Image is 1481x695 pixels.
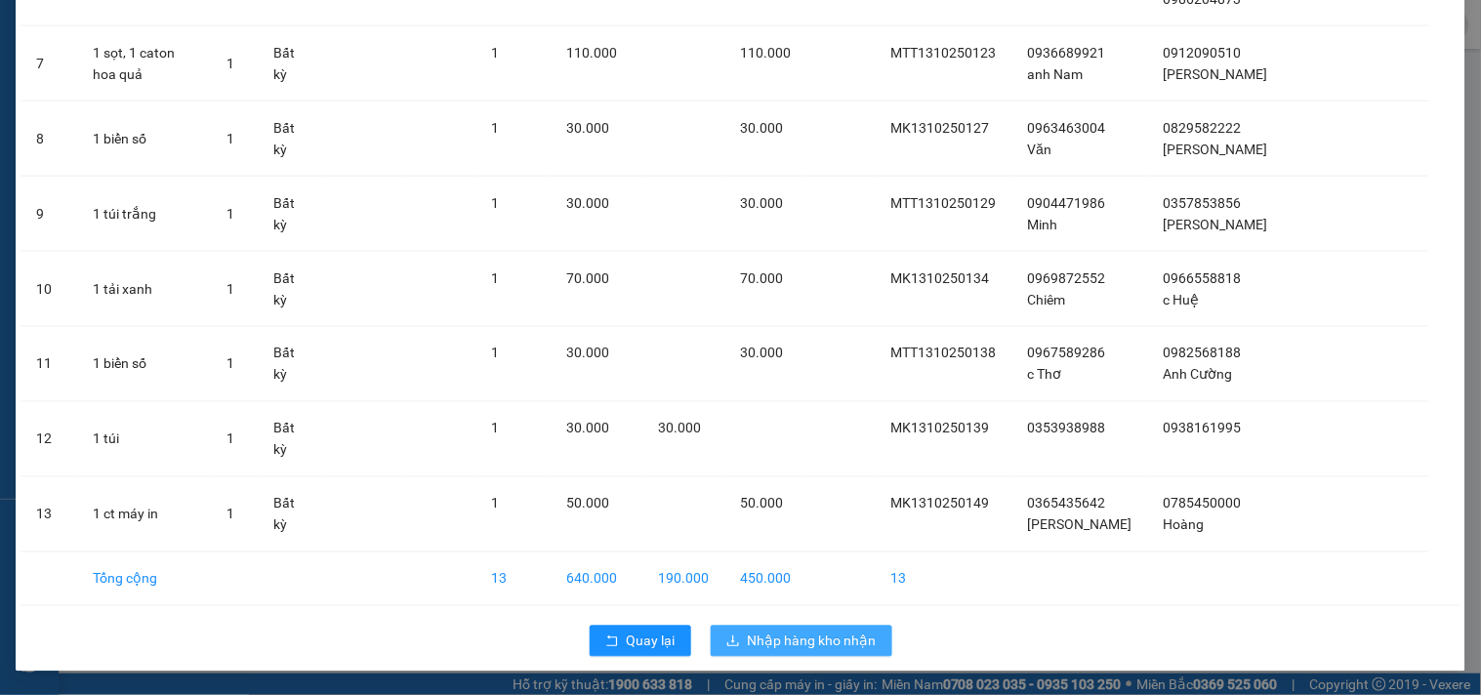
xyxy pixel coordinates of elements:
td: 1 sọt, 1 caton hoa quả [77,26,211,102]
td: Bất kỳ [258,26,323,102]
span: Gửi hàng [GEOGRAPHIC_DATA]: Hotline: [21,57,208,126]
span: 1 [492,421,500,436]
span: 0904471986 [1027,195,1105,211]
span: 0969872552 [1027,270,1105,286]
span: 1 [492,45,500,61]
td: Bất kỳ [258,477,323,552]
td: Bất kỳ [258,252,323,327]
span: c Thơ [1027,367,1061,383]
td: 11 [21,327,77,402]
span: 1 [226,56,234,71]
span: 1 [226,206,234,222]
span: [PERSON_NAME] [1163,142,1267,157]
span: 30.000 [566,120,609,136]
span: 0785450000 [1163,496,1241,511]
span: 70.000 [566,270,609,286]
span: Hoàng [1163,517,1204,533]
span: 1 [226,431,234,447]
span: MTT1310250138 [890,346,996,361]
span: Minh [1027,217,1057,232]
td: 7 [21,26,77,102]
span: 0938161995 [1163,421,1241,436]
td: 13 [875,552,1011,606]
span: 30.000 [566,195,609,211]
span: 0966558818 [1163,270,1241,286]
span: 1 [226,356,234,372]
span: 30.000 [740,120,783,136]
td: 9 [21,177,77,252]
span: 0963463004 [1027,120,1105,136]
span: 30.000 [658,421,701,436]
td: 1 túi [77,402,211,477]
span: MK1310250134 [890,270,989,286]
td: 10 [21,252,77,327]
span: 1 [492,346,500,361]
span: 1 [226,131,234,146]
td: 1 ct máy in [77,477,211,552]
span: 0936689921 [1027,45,1105,61]
span: c Huệ [1163,292,1199,307]
span: 50.000 [740,496,783,511]
span: 0353938988 [1027,421,1105,436]
td: 1 tải xanh [77,252,211,327]
span: 110.000 [566,45,617,61]
strong: Công ty TNHH Phúc Xuyên [33,10,196,52]
td: Bất kỳ [258,327,323,402]
td: 450.000 [724,552,806,606]
td: 13 [476,552,552,606]
span: 1 [226,507,234,522]
span: 1 [492,270,500,286]
td: Bất kỳ [258,402,323,477]
span: MK1310250139 [890,421,989,436]
span: Gửi hàng Hạ Long: Hotline: [29,131,199,183]
td: 8 [21,102,77,177]
span: Văn [1027,142,1051,157]
button: downloadNhập hàng kho nhận [711,626,892,657]
td: 1 túi trắng [77,177,211,252]
span: 30.000 [740,195,783,211]
td: 13 [21,477,77,552]
span: 0365435642 [1027,496,1105,511]
span: 1 [492,496,500,511]
td: Bất kỳ [258,102,323,177]
span: MK1310250149 [890,496,989,511]
span: 1 [492,120,500,136]
span: 1 [492,195,500,211]
span: Quay lại [627,631,676,652]
span: Nhập hàng kho nhận [748,631,877,652]
span: 0982568188 [1163,346,1241,361]
td: 640.000 [551,552,642,606]
span: anh Nam [1027,66,1083,82]
span: [PERSON_NAME] [1163,217,1267,232]
strong: 0888 827 827 - 0848 827 827 [53,92,207,126]
span: 110.000 [740,45,791,61]
span: rollback [605,634,619,650]
span: 0357853856 [1163,195,1241,211]
span: 0967589286 [1027,346,1105,361]
span: 0829582222 [1163,120,1241,136]
span: 50.000 [566,496,609,511]
span: 30.000 [566,421,609,436]
td: 1 biển số [77,327,211,402]
span: 1 [226,281,234,297]
td: 190.000 [642,552,724,606]
td: 12 [21,402,77,477]
span: [PERSON_NAME] [1027,517,1131,533]
strong: 024 3236 3236 - [21,74,208,108]
td: Tổng cộng [77,552,211,606]
span: Chiêm [1027,292,1065,307]
span: 30.000 [740,346,783,361]
span: MTT1310250123 [890,45,996,61]
span: 0912090510 [1163,45,1241,61]
button: rollbackQuay lại [590,626,691,657]
span: MK1310250127 [890,120,989,136]
span: 30.000 [566,346,609,361]
span: Anh Cường [1163,367,1232,383]
td: Bất kỳ [258,177,323,252]
span: MTT1310250129 [890,195,996,211]
span: 70.000 [740,270,783,286]
span: download [726,634,740,650]
td: 1 biển số [77,102,211,177]
span: [PERSON_NAME] [1163,66,1267,82]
